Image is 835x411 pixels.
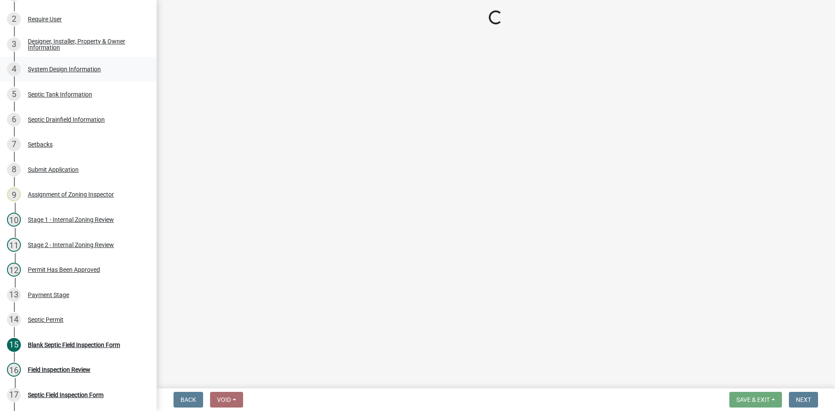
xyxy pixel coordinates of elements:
[7,338,21,352] div: 15
[7,37,21,51] div: 3
[7,313,21,327] div: 14
[729,392,782,408] button: Save & Exit
[7,363,21,377] div: 16
[28,217,114,223] div: Stage 1 - Internal Zoning Review
[736,396,770,403] span: Save & Exit
[28,117,105,123] div: Septic Drainfield Information
[28,38,143,50] div: Designer, Installer, Property & Owner Information
[7,12,21,26] div: 2
[7,163,21,177] div: 8
[28,292,69,298] div: Payment Stage
[7,187,21,201] div: 9
[28,167,79,173] div: Submit Application
[28,191,114,197] div: Assignment of Zoning Inspector
[7,263,21,277] div: 12
[7,288,21,302] div: 13
[7,388,21,402] div: 17
[28,91,92,97] div: Septic Tank Information
[7,137,21,151] div: 7
[7,87,21,101] div: 5
[28,317,63,323] div: Septic Permit
[7,113,21,127] div: 6
[28,342,120,348] div: Blank Septic Field Inspection Form
[28,367,90,373] div: Field Inspection Review
[7,238,21,252] div: 11
[28,242,114,248] div: Stage 2 - Internal Zoning Review
[28,16,62,22] div: Require User
[210,392,243,408] button: Void
[28,66,101,72] div: System Design Information
[7,213,21,227] div: 10
[174,392,203,408] button: Back
[7,62,21,76] div: 4
[28,392,104,398] div: Septic Field Inspection Form
[217,396,231,403] span: Void
[789,392,818,408] button: Next
[28,267,100,273] div: Permit Has Been Approved
[796,396,811,403] span: Next
[28,141,53,147] div: Setbacks
[180,396,196,403] span: Back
